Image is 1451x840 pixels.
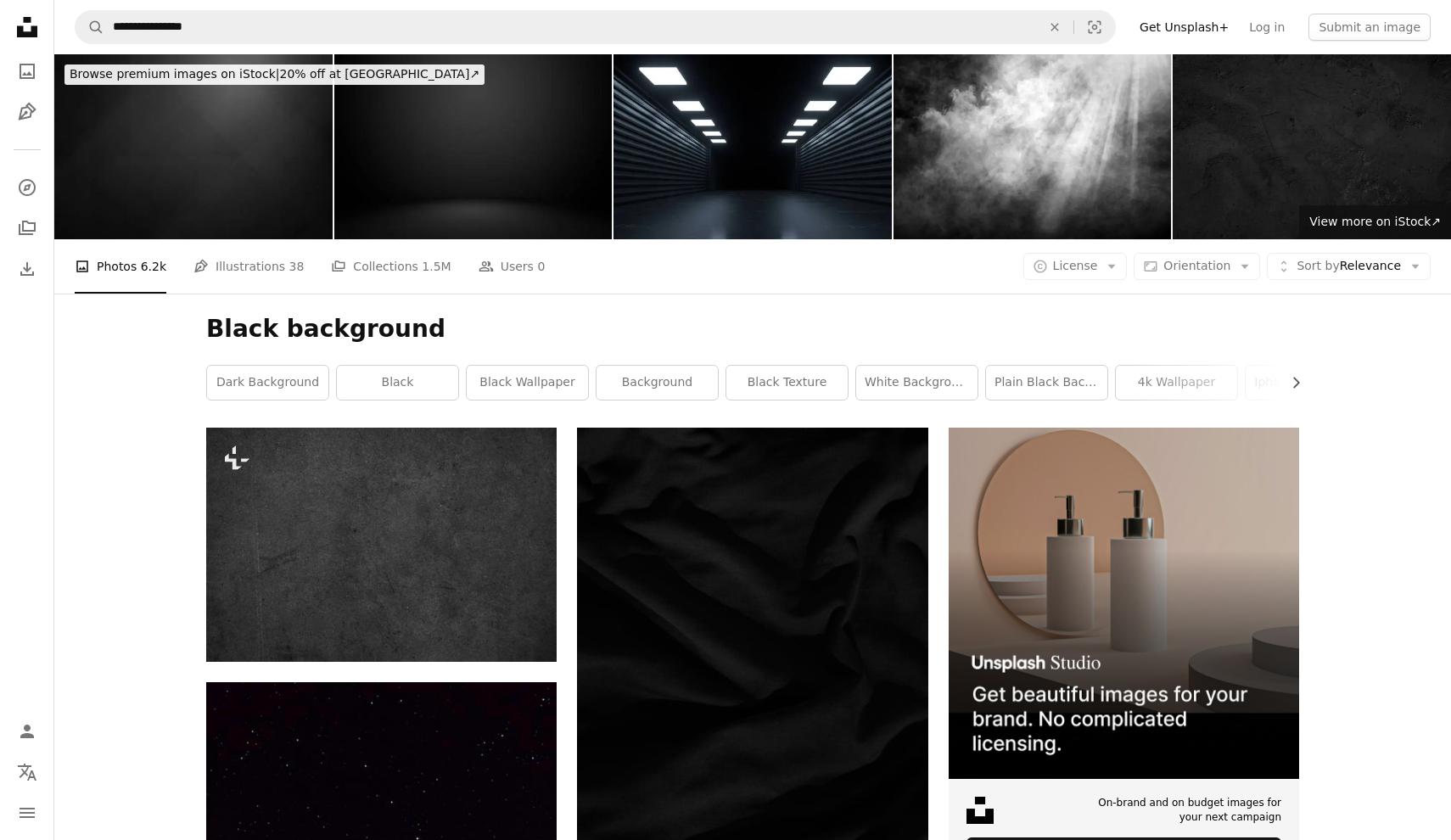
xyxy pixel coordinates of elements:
a: Get Unsplash+ [1129,14,1239,41]
a: black [337,366,458,400]
a: Illustrations 38 [193,239,304,294]
a: Photos [10,54,44,88]
span: On-brand and on budget images for your next campaign [1089,796,1281,825]
span: Relevance [1297,258,1401,275]
a: black wallpaper [467,366,588,400]
img: Black dark concrete wall background. Pattern board cement texture grunge dirty scratched for show... [1173,54,1451,239]
button: Sort byRelevance [1267,253,1431,280]
a: Log in / Sign up [10,714,44,748]
button: Orientation [1134,253,1260,280]
span: View more on iStock ↗ [1309,215,1441,228]
img: Modern Abstract Dark Gray Background [54,54,333,239]
span: 20% off at [GEOGRAPHIC_DATA] ↗ [70,67,479,81]
a: black textile on white textile [577,647,927,663]
a: Log in [1239,14,1295,41]
span: 0 [537,257,545,276]
button: Language [10,755,44,789]
span: Sort by [1297,259,1339,272]
span: 1.5M [422,257,451,276]
button: Visual search [1074,11,1115,43]
a: Explore [10,171,44,204]
a: Users 0 [479,239,546,294]
a: dark background [207,366,328,400]
img: file-1631678316303-ed18b8b5cb9cimage [966,797,994,824]
button: Search Unsplash [76,11,104,43]
a: 4k wallpaper [1116,366,1237,400]
form: Find visuals sitewide [75,10,1116,44]
img: White and gray smoke against black background with light beams [894,54,1172,239]
a: background [597,366,718,400]
button: Menu [10,796,44,830]
img: a black and white photo of a concrete wall [206,428,557,661]
a: Illustrations [10,95,44,129]
span: 38 [289,257,305,276]
button: Submit an image [1308,14,1431,41]
img: Empty dark black room background. Black gradient texture for display your product [334,54,613,239]
h1: Black background [206,314,1299,344]
a: white background [856,366,978,400]
span: Orientation [1163,259,1230,272]
a: Browse premium images on iStock|20% off at [GEOGRAPHIC_DATA]↗ [54,54,495,95]
span: Browse premium images on iStock | [70,67,279,81]
a: plain black background [986,366,1107,400]
img: Abstract Futuristic Geometric Neon Light Background [613,54,892,239]
a: black texture [726,366,848,400]
a: Collections 1.5M [331,239,451,294]
a: iphone wallpaper [1246,366,1367,400]
a: a black and white photo of a concrete wall [206,537,557,552]
button: scroll list to the right [1280,366,1299,400]
a: Download History [10,252,44,286]
button: License [1023,253,1128,280]
a: View more on iStock↗ [1299,205,1451,239]
span: License [1053,259,1098,272]
img: file-1715714113747-b8b0561c490eimage [949,428,1299,778]
button: Clear [1036,11,1073,43]
a: Collections [10,211,44,245]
